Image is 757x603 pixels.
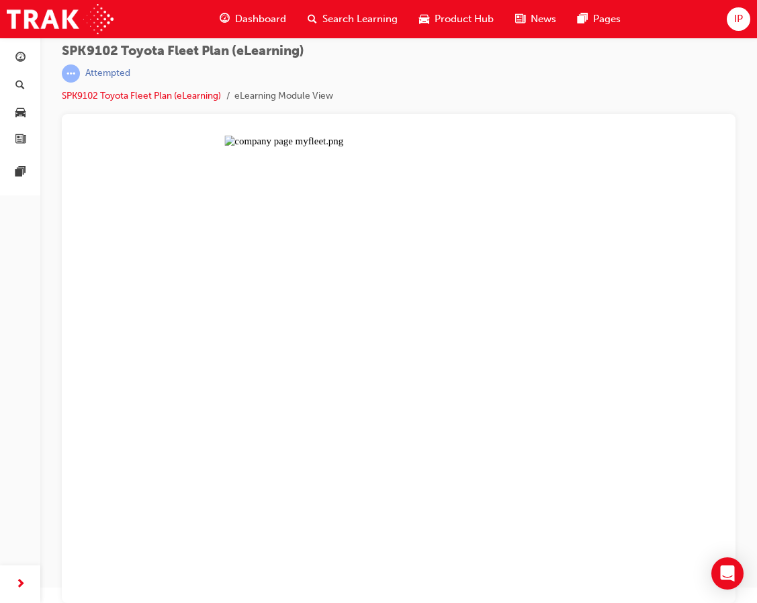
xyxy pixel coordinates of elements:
[85,67,130,80] div: Attempted
[62,64,80,83] span: learningRecordVerb_ATTEMPT-icon
[62,44,333,59] span: SPK9102 Toyota Fleet Plan (eLearning)
[435,11,494,27] span: Product Hub
[235,11,286,27] span: Dashboard
[322,11,398,27] span: Search Learning
[234,89,333,104] li: eLearning Module View
[504,5,567,33] a: news-iconNews
[531,11,556,27] span: News
[15,107,26,119] span: car-icon
[408,5,504,33] a: car-iconProduct Hub
[209,5,297,33] a: guage-iconDashboard
[734,11,743,27] span: IP
[297,5,408,33] a: search-iconSearch Learning
[593,11,621,27] span: Pages
[567,5,631,33] a: pages-iconPages
[15,167,26,179] span: pages-icon
[15,52,26,64] span: guage-icon
[515,11,525,28] span: news-icon
[15,134,26,146] span: news-icon
[711,557,744,590] div: Open Intercom Messenger
[578,11,588,28] span: pages-icon
[419,11,429,28] span: car-icon
[7,4,114,34] img: Trak
[15,576,26,593] span: next-icon
[308,11,317,28] span: search-icon
[220,11,230,28] span: guage-icon
[727,7,750,31] button: IP
[62,90,221,101] a: SPK9102 Toyota Fleet Plan (eLearning)
[15,80,25,92] span: search-icon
